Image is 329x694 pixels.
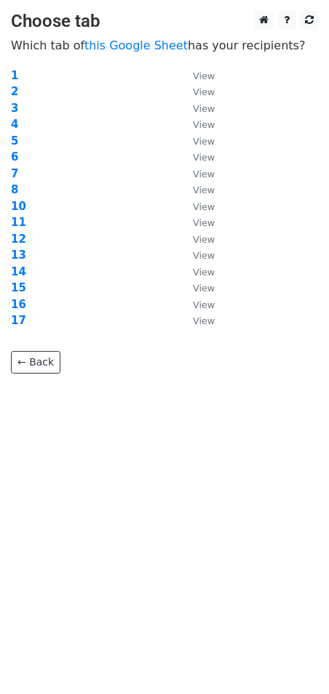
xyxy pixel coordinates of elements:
[11,69,18,82] a: 1
[193,299,215,310] small: View
[11,281,26,294] a: 15
[11,298,26,311] a: 16
[193,267,215,278] small: View
[193,119,215,130] small: View
[193,283,215,294] small: View
[11,11,318,32] h3: Choose tab
[178,102,215,115] a: View
[178,249,215,262] a: View
[11,233,26,246] a: 12
[178,118,215,131] a: View
[11,134,18,148] a: 5
[178,216,215,229] a: View
[178,150,215,164] a: View
[193,234,215,245] small: View
[11,38,318,53] p: Which tab of has your recipients?
[193,201,215,212] small: View
[178,265,215,278] a: View
[11,249,26,262] a: 13
[11,351,60,374] a: ← Back
[11,102,18,115] a: 3
[84,39,188,52] a: this Google Sheet
[178,298,215,311] a: View
[193,169,215,179] small: View
[11,150,18,164] a: 6
[193,136,215,147] small: View
[178,233,215,246] a: View
[178,281,215,294] a: View
[11,200,26,213] a: 10
[193,70,215,81] small: View
[193,152,215,163] small: View
[178,183,215,196] a: View
[11,216,26,229] a: 11
[178,167,215,180] a: View
[193,250,215,261] small: View
[178,200,215,213] a: View
[193,185,215,195] small: View
[11,167,18,180] a: 7
[193,103,215,114] small: View
[178,69,215,82] a: View
[193,86,215,97] small: View
[178,134,215,148] a: View
[11,85,18,98] a: 2
[193,315,215,326] small: View
[178,314,215,327] a: View
[193,217,215,228] small: View
[11,118,18,131] a: 4
[11,265,26,278] a: 14
[11,314,26,327] a: 17
[11,183,18,196] a: 8
[178,85,215,98] a: View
